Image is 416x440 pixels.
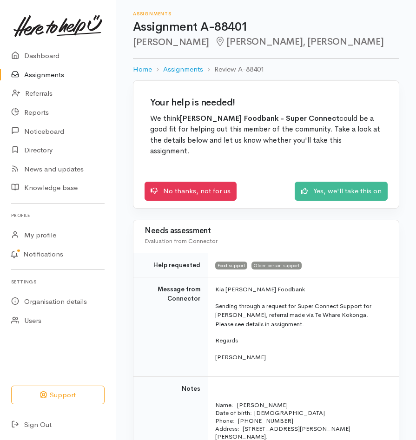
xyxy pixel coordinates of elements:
[11,276,105,288] h6: Settings
[215,353,388,362] p: [PERSON_NAME]
[145,237,218,245] span: Evaluation from Connector
[145,182,237,201] a: No thanks, not for us
[150,98,382,108] h2: Your help is needed!
[215,302,388,329] p: Sending through a request for Super Connect Support for [PERSON_NAME], referral made via Te Whare...
[133,253,208,277] td: Help requested
[251,262,302,269] span: Older person support
[215,401,388,425] p: Name: [PERSON_NAME] Date of birth: [DEMOGRAPHIC_DATA] Phone: [PHONE_NUMBER]
[180,114,339,123] b: [PERSON_NAME] Foodbank - Super Connect
[133,37,399,47] h2: [PERSON_NAME]
[215,336,388,345] p: Regards
[203,64,264,75] li: Review A-88401
[133,59,399,80] nav: breadcrumb
[163,64,203,75] a: Assignments
[133,64,152,75] a: Home
[215,36,383,47] span: [PERSON_NAME], [PERSON_NAME]
[145,227,388,236] h3: Needs assessment
[215,285,388,294] p: Kia [PERSON_NAME] Foodbank
[133,277,208,377] td: Message from Connector
[11,386,105,405] button: Support
[215,262,247,269] span: Food support
[133,11,399,16] h6: Assignments
[11,209,105,222] h6: Profile
[295,182,388,201] a: Yes, we'll take this on
[133,20,399,34] h1: Assignment A-88401
[150,113,382,158] p: We think could be a good fit for helping out this member of the community. Take a look at the det...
